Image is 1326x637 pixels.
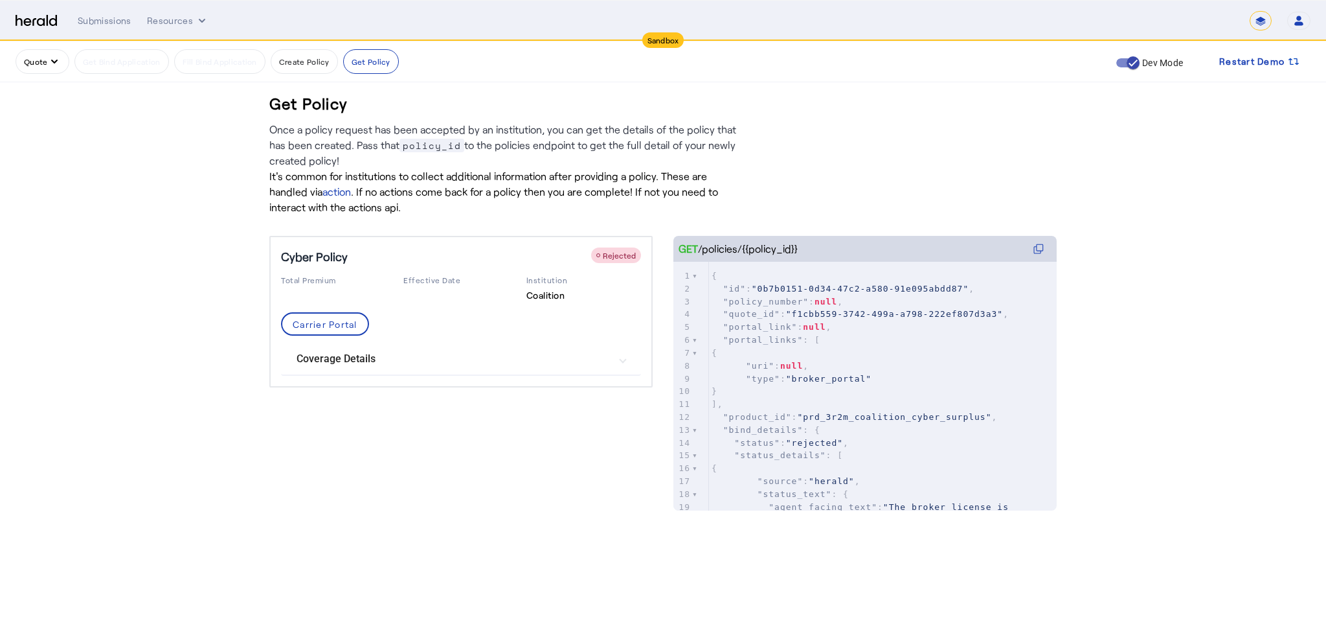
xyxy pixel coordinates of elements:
[815,297,837,307] span: null
[712,361,809,371] span: : ,
[526,286,565,305] small: Coalition
[174,49,265,74] button: Fill Bind Application
[712,450,843,460] span: : [
[723,297,809,307] span: "policy_number"
[712,489,849,499] span: : {
[526,273,568,286] small: Institution
[712,425,820,435] span: : {
[673,347,692,360] div: 7
[723,309,780,319] span: "quote_id"
[16,49,69,74] button: quote dropdown menu
[403,273,460,286] small: Effective Date
[723,412,792,422] span: "product_id"
[281,273,336,286] small: Total Premium
[673,321,692,334] div: 5
[281,312,369,336] button: Carrier Portal
[673,360,692,373] div: 8
[673,424,692,437] div: 13
[673,283,692,295] div: 2
[723,425,803,435] span: "bind_details"
[797,412,991,422] span: "prd_3r2m_coalition_cyber_surplus"
[673,308,692,321] div: 4
[673,385,692,398] div: 10
[712,322,831,332] span: : ,
[673,462,692,475] div: 16
[712,412,997,422] span: : ,
[712,438,849,448] span: : ,
[786,374,871,384] span: "broker_portal"
[673,475,692,488] div: 17
[1209,50,1310,73] button: Restart Demo
[723,322,798,332] span: "portal_link"
[147,14,208,27] button: Resources dropdown menu
[16,15,57,27] img: Herald Logo
[1219,54,1285,69] span: Restart Demo
[74,49,169,74] button: Get Bind Application
[78,14,131,27] div: Submissions
[712,399,723,409] span: ],
[673,398,692,411] div: 11
[673,270,692,283] div: 1
[322,184,351,200] a: action
[712,386,717,396] span: }
[399,139,464,152] span: policy_id
[269,93,347,114] h3: Get Policy
[673,501,692,514] div: 19
[269,122,742,168] p: Once a policy request has been accepted by an institution, you can get the details of the policy ...
[712,374,871,384] span: :
[673,373,692,386] div: 9
[786,309,1003,319] span: "f1cbb559-3742-499a-a798-222ef807d3a3"
[734,450,826,460] span: "status_details"
[752,284,969,294] span: "0b7b0151-0d34-47c2-a580-91e095abdd87"
[673,449,692,462] div: 15
[786,438,843,448] span: "rejected"
[269,168,742,215] p: It's common for institutions to collect additional information after providing a policy. These ar...
[712,297,843,307] span: : ,
[673,295,692,308] div: 3
[758,489,832,499] span: "status_text"
[297,351,610,367] mat-panel-title: Coverage Details
[343,49,399,74] button: Get Policy
[271,49,338,74] button: Create Policy
[281,248,348,266] h5: Cyber Policy
[746,361,774,371] span: "uri"
[809,476,855,486] span: "herald"
[293,318,357,331] div: Carrier Portal
[769,502,877,512] span: "agent_facing_text"
[679,241,798,257] div: /policies/{{policy_id}}
[712,271,717,281] span: {
[758,476,803,486] span: "source"
[603,251,636,260] span: Rejected
[712,309,1009,319] span: : ,
[712,463,717,473] span: {
[673,488,692,501] div: 18
[734,438,780,448] span: "status"
[712,348,717,358] span: {
[712,502,1015,538] span: : ,
[712,476,860,486] span: : ,
[723,335,803,345] span: "portal_links"
[673,437,692,450] div: 14
[712,335,820,345] span: : [
[780,361,803,371] span: null
[723,284,746,294] span: "id"
[803,322,826,332] span: null
[673,411,692,424] div: 12
[281,343,641,375] mat-expansion-panel-header: Coverage Details
[673,334,692,347] div: 6
[746,374,780,384] span: "type"
[712,284,974,294] span: : ,
[642,32,684,48] div: Sandbox
[1140,56,1183,69] label: Dev Mode
[679,241,698,257] span: GET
